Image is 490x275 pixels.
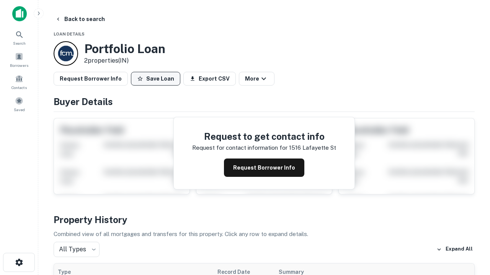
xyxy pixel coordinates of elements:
p: Request for contact information for [192,143,287,152]
a: Search [2,27,36,48]
a: Borrowers [2,49,36,70]
span: Loan Details [54,32,85,36]
span: Search [13,40,26,46]
h3: Portfolio Loan [84,42,165,56]
h4: Buyer Details [54,95,475,108]
p: 2 properties (IN) [84,56,165,65]
span: Borrowers [10,62,28,68]
iframe: Chat Widget [452,214,490,251]
p: 1516 lafayette st [289,143,336,152]
p: Combined view of all mortgages and transfers for this property. Click any row to expand details. [54,230,475,239]
button: More [239,72,274,86]
div: All Types [54,242,100,257]
button: Expand All [434,244,475,255]
span: Saved [14,107,25,113]
button: Request Borrower Info [54,72,128,86]
h4: Request to get contact info [192,129,336,143]
button: Export CSV [183,72,236,86]
a: Contacts [2,71,36,92]
button: Back to search [52,12,108,26]
button: Save Loan [131,72,180,86]
img: capitalize-icon.png [12,6,27,21]
button: Request Borrower Info [224,159,304,177]
span: Contacts [11,84,27,91]
h4: Property History [54,213,475,226]
a: Saved [2,94,36,114]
